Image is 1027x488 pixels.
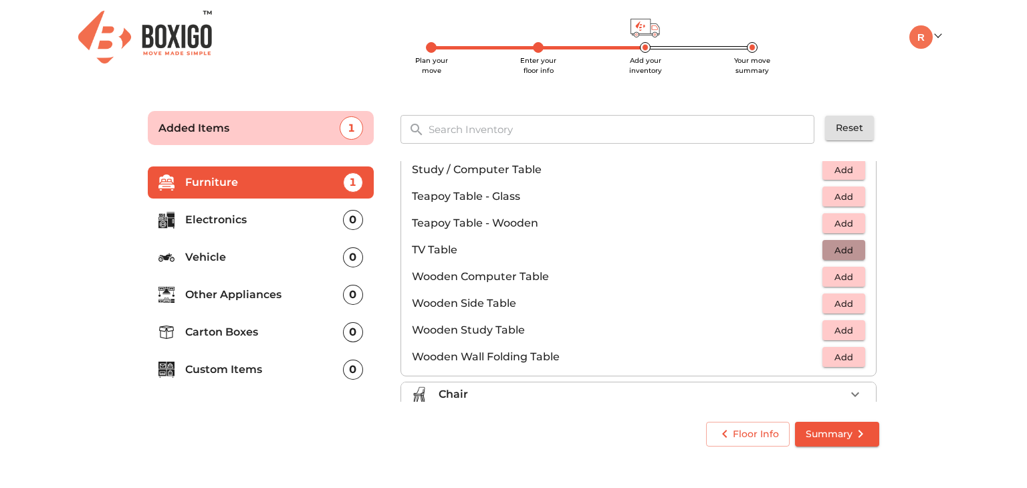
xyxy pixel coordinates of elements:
button: Floor Info [706,422,790,447]
span: Plan your move [415,56,448,75]
p: Teapoy Table - Wooden [412,215,822,231]
button: Add [822,187,865,207]
span: Add [829,189,859,205]
p: Study / Computer Table [412,162,822,178]
div: 0 [343,247,363,267]
div: 0 [343,285,363,305]
span: Add [829,243,859,258]
img: Boxigo [78,11,212,64]
p: Vehicle [185,249,343,265]
span: Your move summary [734,56,770,75]
button: Add [822,213,865,234]
input: Search Inventory [421,115,824,144]
button: Summary [795,422,879,447]
p: Carton Boxes [185,324,343,340]
p: Other Appliances [185,287,343,303]
span: Add [829,296,859,312]
div: 1 [340,116,363,140]
p: Wooden Wall Folding Table [412,349,822,365]
p: Wooden Study Table [412,322,822,338]
button: Add [822,267,865,287]
p: Wooden Computer Table [412,269,822,285]
button: Add [822,320,865,341]
img: chair [412,386,428,402]
button: Add [822,293,865,314]
div: 1 [343,172,363,193]
span: Floor Info [717,426,779,443]
div: 0 [343,360,363,380]
p: Teapoy Table - Glass [412,189,822,205]
div: 0 [343,210,363,230]
span: Add [829,216,859,231]
span: Enter your floor info [520,56,556,75]
p: Furniture [185,174,343,191]
span: Add [829,269,859,285]
button: Add [822,347,865,368]
p: TV Table [412,242,822,258]
span: Add your inventory [629,56,662,75]
button: Add [822,160,865,180]
button: Add [822,240,865,261]
span: Reset [836,120,863,136]
button: Reset [825,116,874,140]
p: Wooden Side Table [412,295,822,312]
p: Added Items [158,120,340,136]
span: Add [829,323,859,338]
span: Summary [806,426,869,443]
p: Custom Items [185,362,343,378]
p: Chair [439,386,468,402]
div: 0 [343,322,363,342]
span: Add [829,350,859,365]
p: Electronics [185,212,343,228]
span: Add [829,162,859,178]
